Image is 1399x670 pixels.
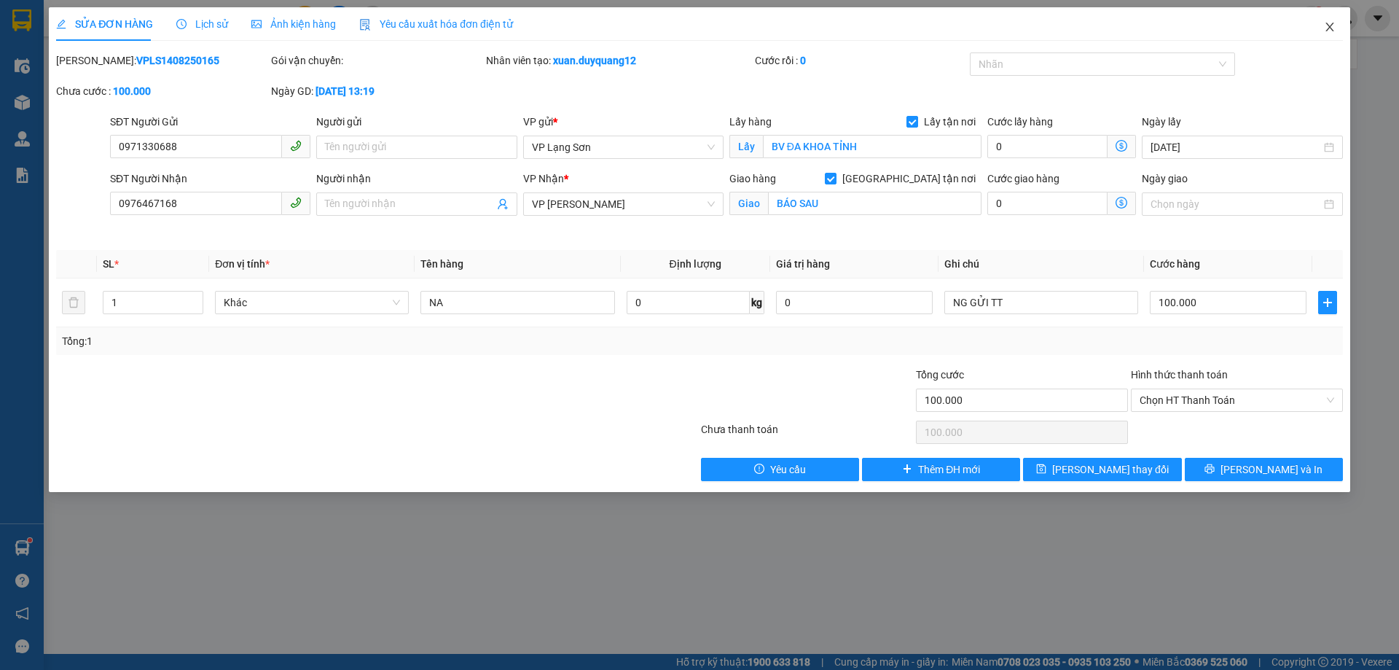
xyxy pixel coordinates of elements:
div: VP gửi [523,114,724,130]
span: VP Nhận [523,173,564,184]
span: Giao [729,192,768,215]
b: VPLS1408250165 [136,55,219,66]
input: VD: Bàn, Ghế [420,291,614,314]
button: plusThêm ĐH mới [862,458,1020,481]
label: Cước lấy hàng [987,116,1053,128]
button: save[PERSON_NAME] thay đổi [1023,458,1181,481]
button: Close [1309,7,1350,48]
span: close [1324,21,1336,33]
input: Giao tận nơi [768,192,981,215]
div: Ngày GD: [271,83,483,99]
span: Ảnh kiện hàng [251,18,336,30]
div: Chưa thanh toán [699,421,914,447]
div: Người gửi [316,114,517,130]
span: Giá trị hàng [776,258,830,270]
b: xuan.duyquang12 [553,55,636,66]
span: picture [251,19,262,29]
span: SỬA ĐƠN HÀNG [56,18,153,30]
b: 0 [800,55,806,66]
label: Ngày lấy [1142,116,1181,128]
button: printer[PERSON_NAME] và In [1185,458,1343,481]
b: [DATE] 13:19 [316,85,375,97]
span: Tên hàng [420,258,463,270]
button: delete [62,291,85,314]
span: Cước hàng [1150,258,1200,270]
span: phone [290,197,302,209]
img: icon [359,19,371,31]
span: Lấy [729,135,763,158]
span: edit [56,19,66,29]
button: exclamation-circleYêu cầu [701,458,859,481]
span: Thêm ĐH mới [918,461,980,478]
span: Đơn vị tính [215,258,270,270]
input: Lấy tận nơi [763,135,981,158]
span: Chọn HT Thanh Toán [1140,389,1334,411]
span: dollar-circle [1116,140,1127,152]
button: plus [1318,291,1337,314]
span: clock-circle [176,19,187,29]
label: Hình thức thanh toán [1131,369,1228,381]
span: Tổng cước [916,369,964,381]
div: Người nhận [316,171,517,187]
span: user-add [497,198,509,210]
span: [GEOGRAPHIC_DATA] tận nơi [836,171,981,187]
span: Lịch sử [176,18,228,30]
span: [PERSON_NAME] thay đổi [1052,461,1169,478]
div: Gói vận chuyển: [271,52,483,69]
label: Cước giao hàng [987,173,1059,184]
input: Ghi Chú [944,291,1138,314]
span: kg [750,291,764,314]
span: printer [1204,464,1215,475]
th: Ghi chú [938,250,1144,278]
b: 100.000 [113,85,151,97]
input: Cước giao hàng [987,192,1108,215]
span: Khác [224,292,400,313]
div: SĐT Người Gửi [110,114,310,130]
span: plus [1319,297,1336,308]
span: Lấy tận nơi [918,114,981,130]
span: [PERSON_NAME] và In [1220,461,1322,478]
span: save [1036,464,1046,475]
span: Lấy hàng [729,116,772,128]
span: Giao hàng [729,173,776,184]
span: Yêu cầu [770,461,806,478]
input: Cước lấy hàng [987,135,1108,158]
div: Nhân viên tạo: [486,52,752,69]
div: Cước rồi : [755,52,967,69]
div: [PERSON_NAME]: [56,52,268,69]
span: phone [290,140,302,152]
label: Ngày giao [1142,173,1188,184]
div: Tổng: 1 [62,333,540,349]
span: exclamation-circle [754,464,764,475]
div: Chưa cước : [56,83,268,99]
input: Ngày giao [1151,196,1320,212]
span: Định lượng [670,258,721,270]
span: dollar-circle [1116,197,1127,209]
span: SL [103,258,114,270]
span: VP Minh Khai [532,193,715,215]
span: VP Lạng Sơn [532,136,715,158]
span: Yêu cầu xuất hóa đơn điện tử [359,18,513,30]
input: Ngày lấy [1151,139,1320,155]
div: SĐT Người Nhận [110,171,310,187]
span: plus [902,464,912,475]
